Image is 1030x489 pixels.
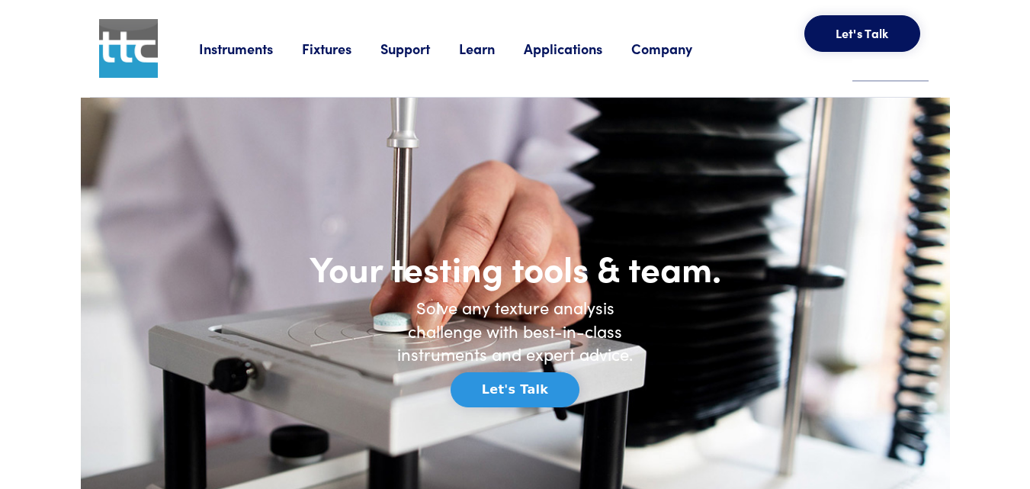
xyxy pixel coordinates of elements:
a: Applications [524,39,631,58]
a: Company [631,39,721,58]
button: Let's Talk [451,372,579,407]
a: Support [380,39,459,58]
h1: Your testing tools & team. [256,246,775,290]
button: Let's Talk [804,15,920,52]
a: Instruments [199,39,302,58]
a: Fixtures [302,39,380,58]
a: Learn [459,39,524,58]
img: ttc_logo_1x1_v1.0.png [99,19,158,78]
h6: Solve any texture analysis challenge with best-in-class instruments and expert advice. [386,296,645,366]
